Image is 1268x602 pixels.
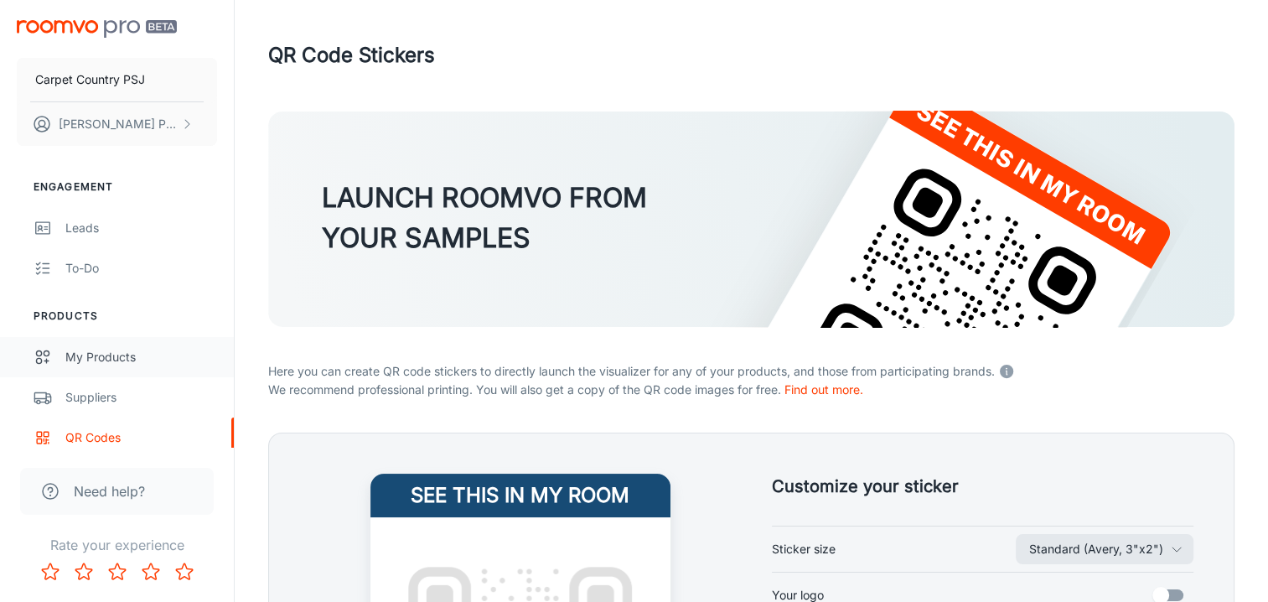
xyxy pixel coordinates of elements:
button: Rate 2 star [67,555,101,589]
div: QR Codes [65,428,217,447]
h1: QR Code Stickers [268,40,435,70]
p: Carpet Country PSJ [35,70,145,89]
div: My Products [65,348,217,366]
h5: Customize your sticker [772,474,1194,499]
p: Rate your experience [13,535,220,555]
span: Sticker size [772,540,836,558]
img: Roomvo PRO Beta [17,20,177,38]
button: Rate 5 star [168,555,201,589]
h3: LAUNCH ROOMVO FROM YOUR SAMPLES [322,178,647,258]
button: Sticker size [1016,534,1193,564]
p: We recommend professional printing. You will also get a copy of the QR code images for free. [268,381,1234,399]
div: Suppliers [65,388,217,407]
button: Rate 1 star [34,555,67,589]
h4: See this in my room [370,474,670,517]
div: To-do [65,259,217,278]
button: Carpet Country PSJ [17,58,217,101]
button: Rate 3 star [101,555,134,589]
a: Find out more. [784,382,863,397]
p: Here you can create QR code stickers to directly launch the visualizer for any of your products, ... [268,359,1234,381]
div: Leads [65,219,217,237]
span: Need help? [74,481,145,501]
p: [PERSON_NAME] Peak [59,115,177,133]
button: [PERSON_NAME] Peak [17,102,217,146]
button: Rate 4 star [134,555,168,589]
